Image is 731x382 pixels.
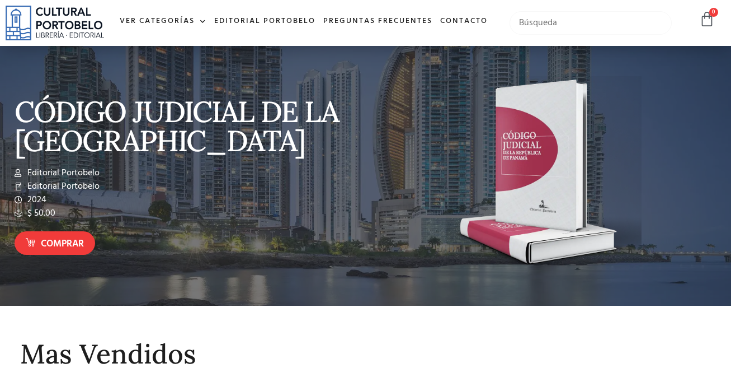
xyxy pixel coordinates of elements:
span: Editorial Portobelo [25,166,100,180]
span: 2024 [25,193,46,207]
a: Preguntas frecuentes [319,10,436,34]
p: CÓDIGO JUDICIAL DE LA [GEOGRAPHIC_DATA] [15,97,360,155]
span: Comprar [41,237,84,251]
span: $ 50.00 [25,207,55,220]
a: Contacto [436,10,492,34]
h2: Mas Vendidos [20,339,711,369]
a: Comprar [15,231,95,255]
a: Ver Categorías [116,10,210,34]
span: Editorial Portobelo [25,180,100,193]
a: Editorial Portobelo [210,10,319,34]
a: 0 [699,11,715,27]
span: 0 [709,8,718,17]
input: Búsqueda [510,11,672,35]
